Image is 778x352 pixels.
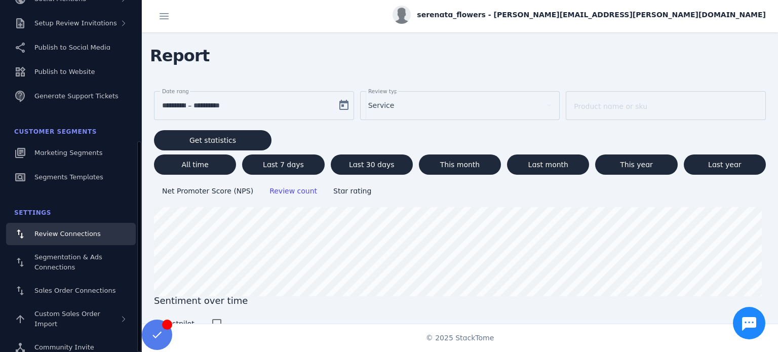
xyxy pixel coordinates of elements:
[426,333,494,343] span: © 2025 StackTome
[6,142,136,164] a: Marketing Segments
[188,99,191,111] span: –
[34,343,94,351] span: Community Invite
[6,85,136,107] a: Generate Support Tickets
[154,130,271,150] button: Get statistics
[34,287,115,294] span: Sales Order Connections
[269,187,317,195] span: Review count
[368,88,401,94] mat-label: Review type
[368,99,395,111] span: Service
[154,294,766,307] span: Sentiment over time
[263,161,304,168] span: Last 7 days
[34,173,103,181] span: Segments Templates
[333,187,371,195] span: Star rating
[708,161,741,168] span: Last year
[6,36,136,59] a: Publish to Social Media
[34,149,102,157] span: Marketing Segments
[393,6,411,24] img: profile.jpg
[574,102,647,110] mat-label: Product name or sku
[189,137,236,144] span: Get statistics
[34,44,110,51] span: Publish to Social Media
[6,61,136,83] a: Publish to Website
[162,187,253,195] span: Net Promoter Score (NPS)
[528,161,568,168] span: Last month
[417,10,766,20] span: serenata_flowers - [PERSON_NAME][EMAIL_ADDRESS][PERSON_NAME][DOMAIN_NAME]
[6,223,136,245] a: Review Connections
[507,154,589,175] button: Last month
[6,247,136,278] a: Segmentation & Ads Connections
[6,166,136,188] a: Segments Templates
[349,161,395,168] span: Last 30 days
[14,128,97,135] span: Customer Segments
[34,68,95,75] span: Publish to Website
[34,92,119,100] span: Generate Support Tickets
[331,154,413,175] button: Last 30 days
[162,320,194,328] span: trustpilot
[440,161,480,168] span: This month
[684,154,766,175] button: Last year
[34,230,101,238] span: Review Connections
[34,253,102,271] span: Segmentation & Ads Connections
[34,310,100,328] span: Custom Sales Order Import
[181,161,208,168] span: All time
[14,209,51,216] span: Settings
[6,280,136,302] a: Sales Order Connections
[334,95,354,115] button: Open calendar
[242,154,324,175] button: Last 7 days
[620,161,653,168] span: This year
[162,88,192,94] mat-label: Date range
[154,154,236,175] button: All time
[142,40,218,72] span: Report
[34,19,117,27] span: Setup Review Invitations
[393,6,766,24] button: serenata_flowers - [PERSON_NAME][EMAIL_ADDRESS][PERSON_NAME][DOMAIN_NAME]
[419,154,501,175] button: This month
[595,154,677,175] button: This year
